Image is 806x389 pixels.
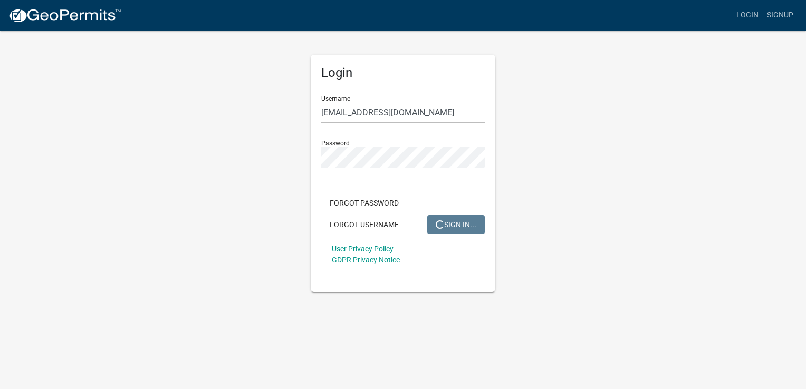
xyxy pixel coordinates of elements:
[332,256,400,264] a: GDPR Privacy Notice
[763,5,798,25] a: Signup
[332,245,394,253] a: User Privacy Policy
[436,220,476,228] span: SIGN IN...
[321,193,407,212] button: Forgot Password
[427,215,485,234] button: SIGN IN...
[732,5,763,25] a: Login
[321,65,485,81] h5: Login
[321,215,407,234] button: Forgot Username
